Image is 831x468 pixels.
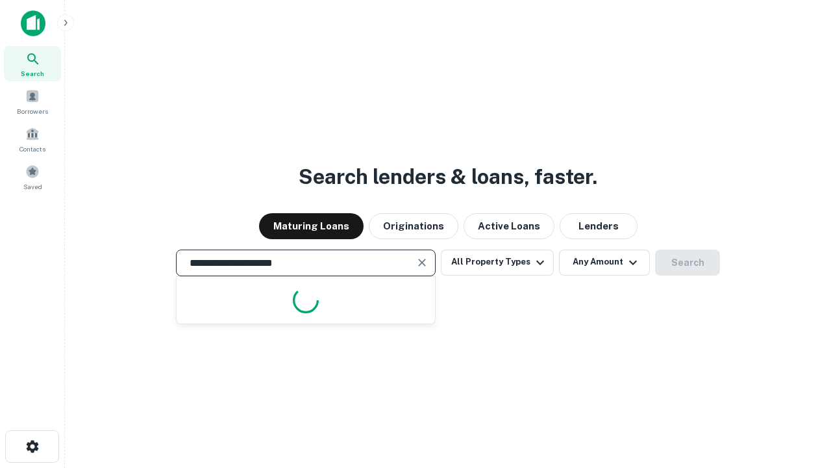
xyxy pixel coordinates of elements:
[441,250,554,276] button: All Property Types
[4,122,61,157] a: Contacts
[17,106,48,116] span: Borrowers
[21,68,44,79] span: Search
[23,181,42,192] span: Saved
[4,159,61,194] a: Saved
[21,10,45,36] img: capitalize-icon.png
[559,250,650,276] button: Any Amount
[413,253,431,272] button: Clear
[766,364,831,426] iframe: Chat Widget
[560,213,638,239] button: Lenders
[4,46,61,81] a: Search
[299,161,597,192] h3: Search lenders & loans, faster.
[19,144,45,154] span: Contacts
[259,213,364,239] button: Maturing Loans
[369,213,458,239] button: Originations
[464,213,554,239] button: Active Loans
[4,84,61,119] a: Borrowers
